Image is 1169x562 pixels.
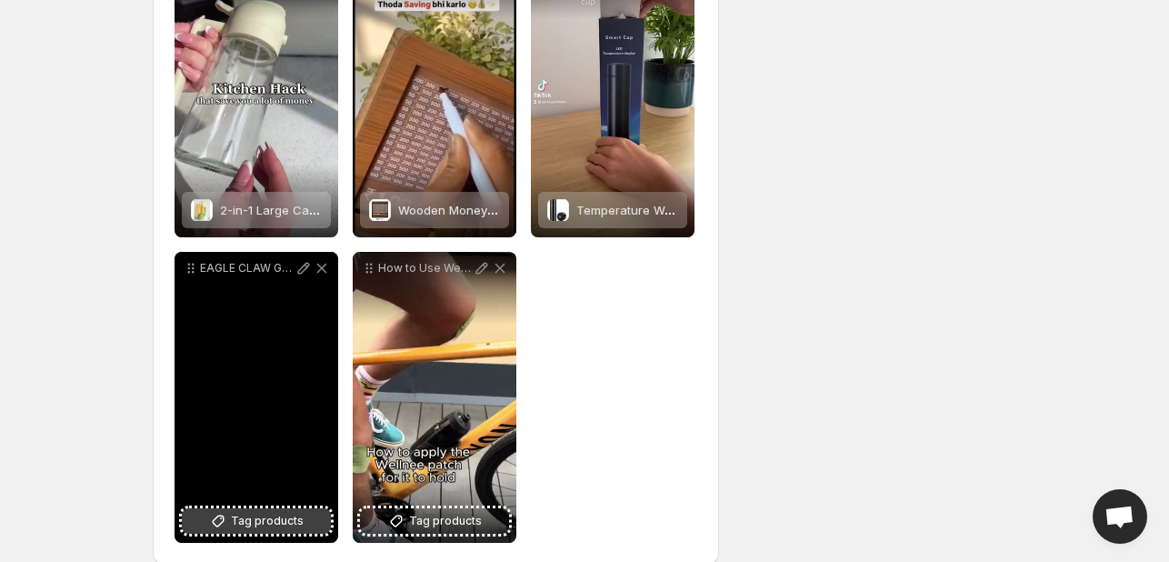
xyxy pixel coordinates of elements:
span: Tag products [409,512,482,530]
span: 2-in-1 Large Capacity Multi-Function Glass Oil Pot Spray Can Smooth Surface Household Kitchen Sup... [220,203,825,217]
button: Tag products [182,508,331,534]
button: Tag products [360,508,509,534]
div: Open chat [1093,489,1147,544]
p: EAGLE CLAW GRIPPER - Hand Grip Strengthener eagleclawgripper handgrip thelooks fyp [200,261,295,276]
div: EAGLE CLAW GRIPPER - Hand Grip Strengthener eagleclawgripper handgrip thelooks fypTag products [175,252,338,543]
span: Temperature Water Bottle | Smart Vacuum Insulated Thermos Water Bottle ( Pack Of 2 ) [576,203,1075,217]
div: How to Use Wellnee Patches for Best Results - Wellnee ReviewsTag products [353,252,516,543]
span: Tag products [231,512,304,530]
p: How to Use Wellnee Patches for Best Results - Wellnee Reviews [378,261,473,276]
span: Wooden Money Piggy Bank, Money Saving Box, Gullak Rs.10000 Goal Tracker [398,203,843,217]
